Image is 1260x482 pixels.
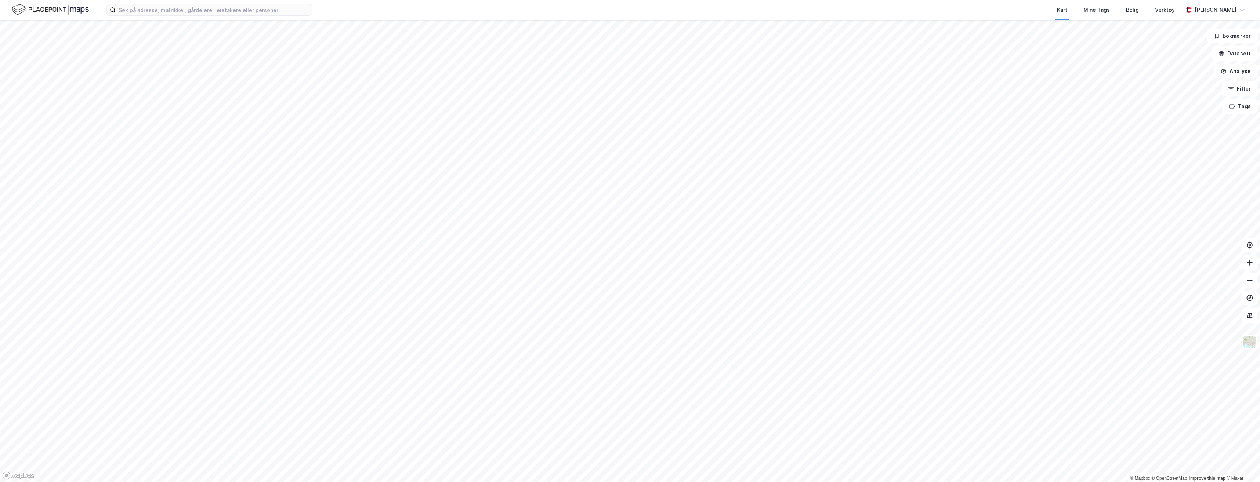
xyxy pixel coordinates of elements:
button: Analyse [1214,64,1257,78]
div: Bolig [1126,6,1139,14]
button: Bokmerker [1207,29,1257,43]
a: OpenStreetMap [1152,476,1187,481]
div: Kart [1057,6,1067,14]
a: Mapbox [1130,476,1150,481]
div: Kontrollprogram for chat [1223,447,1260,482]
img: Z [1243,335,1257,349]
input: Søk på adresse, matrikkel, gårdeiere, leietakere eller personer [116,4,312,15]
a: Improve this map [1189,476,1225,481]
a: Mapbox homepage [2,471,35,480]
img: logo.f888ab2527a4732fd821a326f86c7f29.svg [12,3,89,16]
div: Mine Tags [1083,6,1110,14]
button: Datasett [1212,46,1257,61]
div: [PERSON_NAME] [1195,6,1237,14]
button: Tags [1223,99,1257,114]
iframe: Chat Widget [1223,447,1260,482]
div: Verktøy [1155,6,1175,14]
button: Filter [1222,81,1257,96]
